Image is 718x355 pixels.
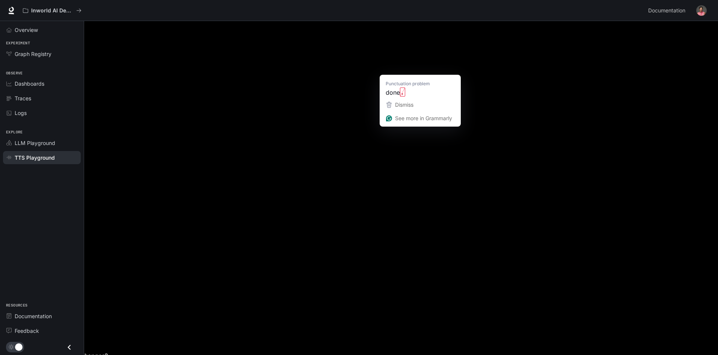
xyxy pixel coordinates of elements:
p: Inworld AI Demos [31,8,73,14]
span: Documentation [648,6,685,15]
a: Documentation [645,3,691,18]
button: User avatar [694,3,709,18]
button: All workspaces [20,3,85,18]
img: User avatar [696,5,707,16]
